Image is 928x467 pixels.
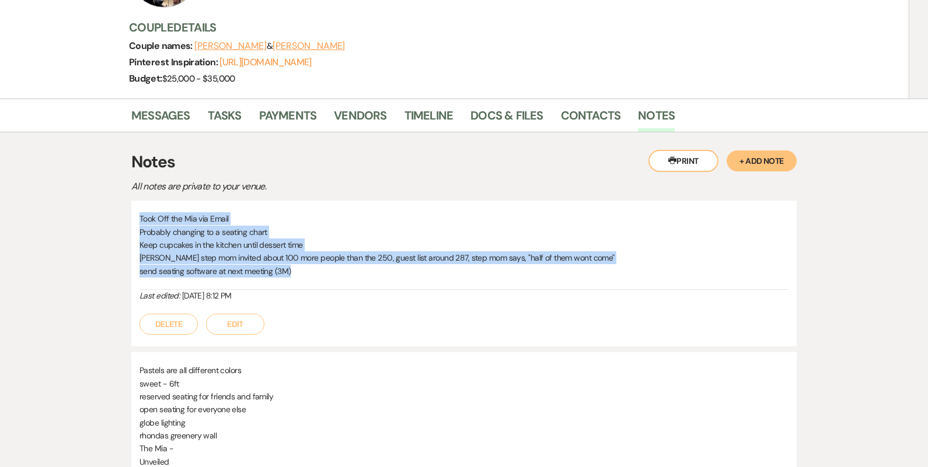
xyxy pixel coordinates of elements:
button: Delete [139,314,198,335]
span: Pinterest Inspiration: [129,56,219,68]
a: Notes [638,106,675,132]
span: Couple names: [129,40,194,52]
button: [PERSON_NAME] [273,41,345,51]
p: send seating software at next meeting (3M) [139,265,789,278]
div: [DATE] 8:12 PM [139,290,789,302]
a: Vendors [334,106,386,132]
p: Probably changing to a seating chart [139,226,789,238]
p: sweet - 6ft [139,377,789,390]
span: Budget: [129,72,162,85]
p: Pastels are all different colors [139,364,789,377]
button: Edit [206,314,264,335]
span: & [194,40,345,52]
p: rhondas greenery wall [139,429,789,442]
button: [PERSON_NAME] [194,41,267,51]
button: + Add Note [727,150,797,171]
p: Took Off the Mia via Email [139,212,789,225]
i: Last edited: [139,290,180,301]
h3: Notes [131,150,797,174]
a: Payments [259,106,317,132]
span: $25,000 - $35,000 [162,73,235,85]
p: reserved seating for friends and family [139,390,789,403]
p: Keep cupcakes in the kitchen until dessert time [139,238,789,251]
a: Messages [131,106,190,132]
p: [PERSON_NAME] step mom invited about 100 more people than the 250, guest list around 287, step mo... [139,251,789,264]
p: globe lighting [139,416,789,429]
a: [URL][DOMAIN_NAME] [219,56,311,68]
a: Docs & Files [470,106,543,132]
button: Print [648,150,718,172]
p: All notes are private to your venue. [131,179,540,194]
a: Timeline [404,106,453,132]
p: The Mia - [139,442,789,455]
a: Contacts [561,106,621,132]
h3: Couple Details [129,19,783,36]
a: Tasks [208,106,242,132]
p: open seating for everyone else [139,403,789,416]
